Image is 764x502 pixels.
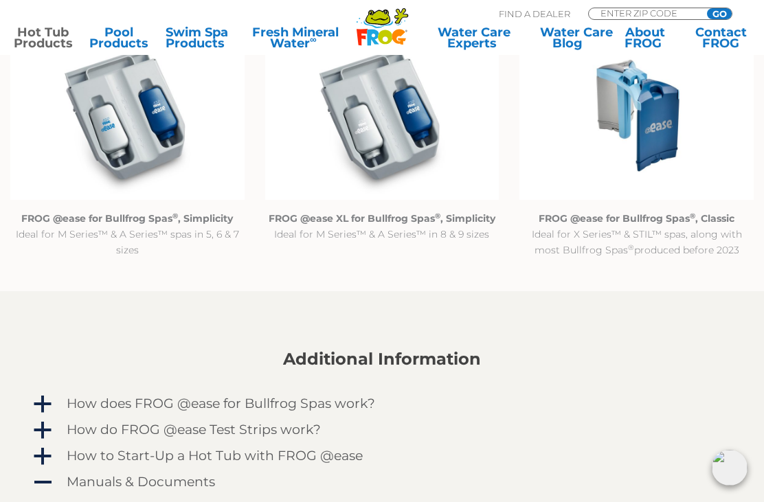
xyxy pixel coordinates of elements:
input: GO [707,8,732,19]
span: a [32,394,53,415]
img: @ease_Bullfrog_FROG @easeXL for Bullfrog Spas with Filter [265,31,499,200]
strong: FROG @ease XL for Bullfrog Spas , Simplicity [269,212,495,225]
a: Hot TubProducts [14,27,73,49]
img: @ease_Bullfrog_FROG @ease R180 for Bullfrog Spas with Filter [10,31,245,200]
a: Swim SpaProducts [166,27,225,49]
h2: Additional Information [31,350,733,369]
sup: ® [435,212,440,220]
span: a [32,446,53,467]
sup: ® [628,243,634,252]
p: Ideal for M Series™ & A Series™ in 8 & 9 sizes [265,211,499,242]
input: Zip Code Form [599,8,692,18]
span: A [32,472,53,493]
strong: FROG @ease for Bullfrog Spas , Classic [539,212,734,225]
h4: How to Start-Up a Hot Tub with FROG @ease [67,448,363,464]
a: ContactFROG [691,27,750,49]
p: Ideal for M Series™ & A Series™ spas in 5, 6 & 7 sizes [10,211,245,258]
a: Water CareExperts [425,27,523,49]
a: AboutFROG [616,27,675,49]
img: Untitled design (94) [519,31,754,200]
a: a How to Start-Up a Hot Tub with FROG @ease [31,445,733,467]
h4: How do FROG @ease Test Strips work? [67,422,321,437]
a: a How does FROG @ease for Bullfrog Spas work? [31,393,733,415]
a: Fresh MineralWater∞ [241,27,350,49]
a: Water CareBlog [540,27,599,49]
sup: ® [172,212,178,220]
h4: How does FROG @ease for Bullfrog Spas work? [67,396,375,411]
a: A Manuals & Documents [31,471,733,493]
p: Find A Dealer [499,8,570,20]
h4: Manuals & Documents [67,475,215,490]
sup: ® [690,212,695,220]
sup: ∞ [310,34,317,45]
strong: FROG @ease for Bullfrog Spas , Simplicity [21,212,233,225]
a: PoolProducts [89,27,148,49]
a: a How do FROG @ease Test Strips work? [31,419,733,441]
img: openIcon [712,450,748,486]
p: Ideal for X Series™ & STIL™ spas, along with most Bullfrog Spas produced before 2023 [519,211,754,258]
span: a [32,420,53,441]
